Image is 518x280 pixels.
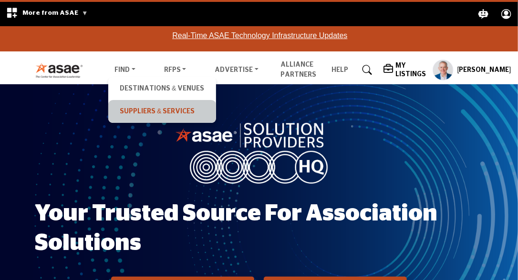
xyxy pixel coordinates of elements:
a: Advertise [208,63,265,77]
h5: My Listings [395,61,428,79]
h5: [PERSON_NAME] [457,66,511,75]
a: Search [353,62,378,78]
a: Help [332,67,348,73]
a: Real-Time ASAE Technology Infrastructure Updates [172,31,347,40]
div: My Listings [383,61,428,79]
a: Find [108,63,142,77]
button: Show hide supplier dropdown [433,60,454,80]
h1: Your Trusted Source for Association Solutions [35,199,483,259]
a: Destinations & Venues [113,82,211,95]
img: Site Logo [35,62,88,78]
a: Suppliers & Services [113,105,211,118]
a: RFPs [157,63,193,77]
span: More from ASAE [22,10,88,16]
a: Alliance Partners [280,61,316,78]
img: image [176,120,342,183]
